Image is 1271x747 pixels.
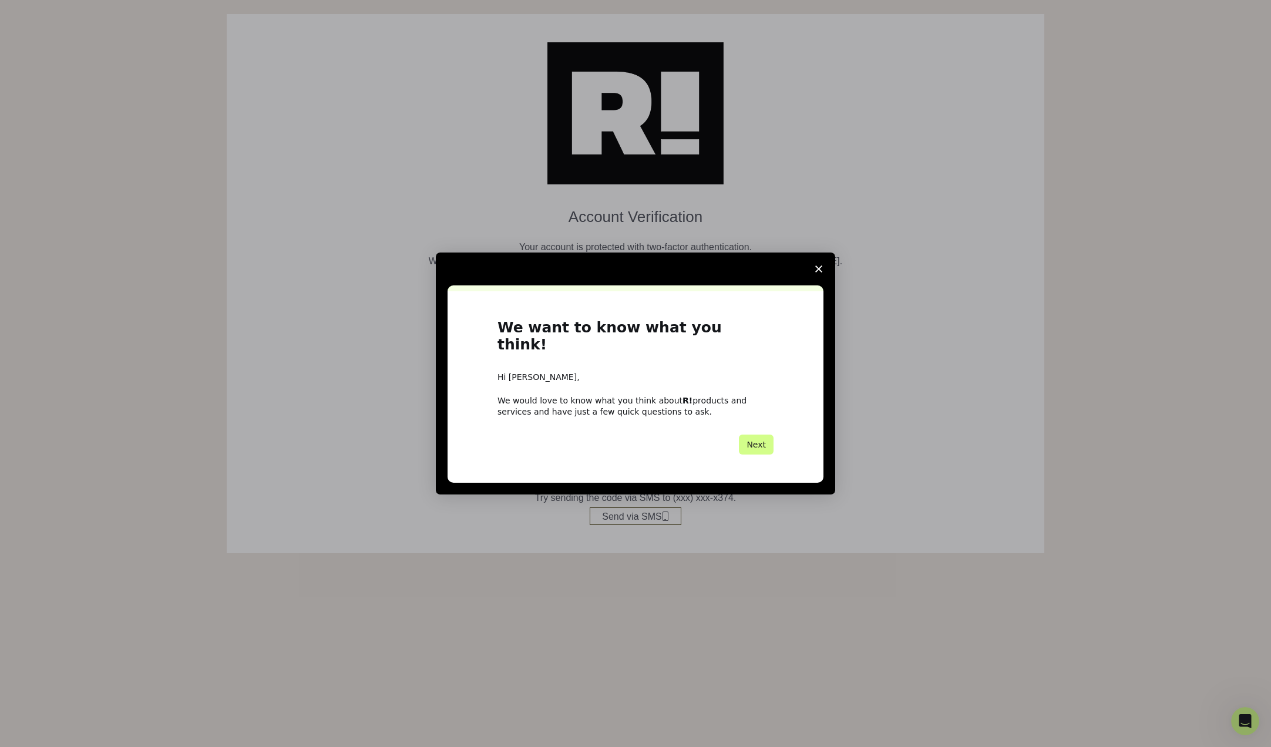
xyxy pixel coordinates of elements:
h1: We want to know what you think! [497,319,774,360]
span: Close survey [802,253,835,285]
b: R! [682,396,692,405]
div: We would love to know what you think about products and services and have just a few quick questi... [497,395,774,416]
div: Hi [PERSON_NAME], [497,372,774,383]
button: Next [739,435,774,455]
